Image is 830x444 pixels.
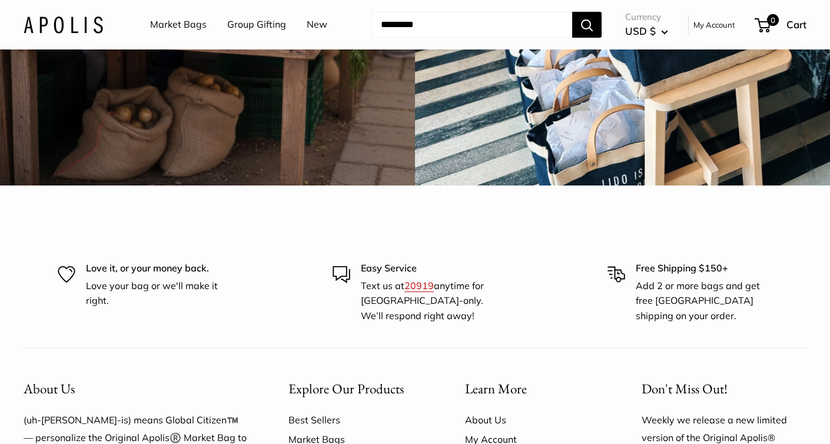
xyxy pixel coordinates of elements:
[642,377,806,400] p: Don't Miss Out!
[24,16,103,33] img: Apolis
[767,14,779,26] span: 0
[786,18,806,31] span: Cart
[24,380,75,397] span: About Us
[636,261,772,276] p: Free Shipping $150+
[625,22,668,41] button: USD $
[288,377,424,400] button: Explore Our Products
[572,12,602,38] button: Search
[361,279,497,324] p: Text us at anytime for [GEOGRAPHIC_DATA]-only. We’ll respond right away!
[288,380,404,397] span: Explore Our Products
[404,280,434,291] a: 20919
[150,16,207,34] a: Market Bags
[693,18,735,32] a: My Account
[24,377,247,400] button: About Us
[625,25,656,37] span: USD $
[227,16,286,34] a: Group Gifting
[288,410,424,429] a: Best Sellers
[86,261,223,276] p: Love it, or your money back.
[465,410,600,429] a: About Us
[636,279,772,324] p: Add 2 or more bags and get free [GEOGRAPHIC_DATA] shipping on your order.
[756,15,806,34] a: 0 Cart
[361,261,497,276] p: Easy Service
[465,377,600,400] button: Learn More
[625,9,668,25] span: Currency
[465,380,527,397] span: Learn More
[371,12,572,38] input: Search...
[86,279,223,309] p: Love your bag or we'll make it right.
[307,16,327,34] a: New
